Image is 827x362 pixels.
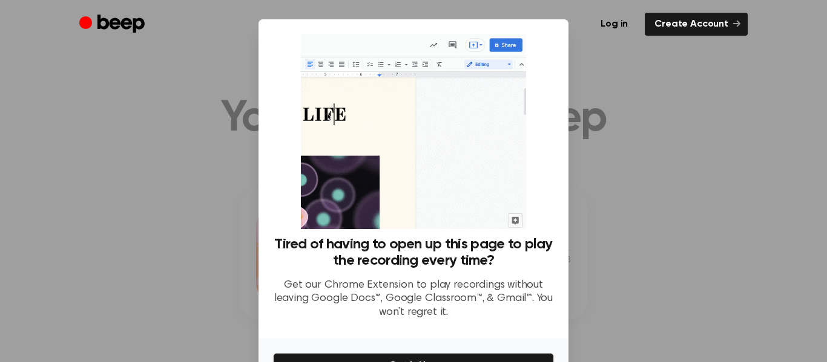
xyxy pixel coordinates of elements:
h3: Tired of having to open up this page to play the recording every time? [273,236,554,269]
a: Beep [79,13,148,36]
p: Get our Chrome Extension to play recordings without leaving Google Docs™, Google Classroom™, & Gm... [273,279,554,320]
a: Create Account [645,13,748,36]
img: Beep extension in action [301,34,526,229]
a: Log in [591,13,638,36]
